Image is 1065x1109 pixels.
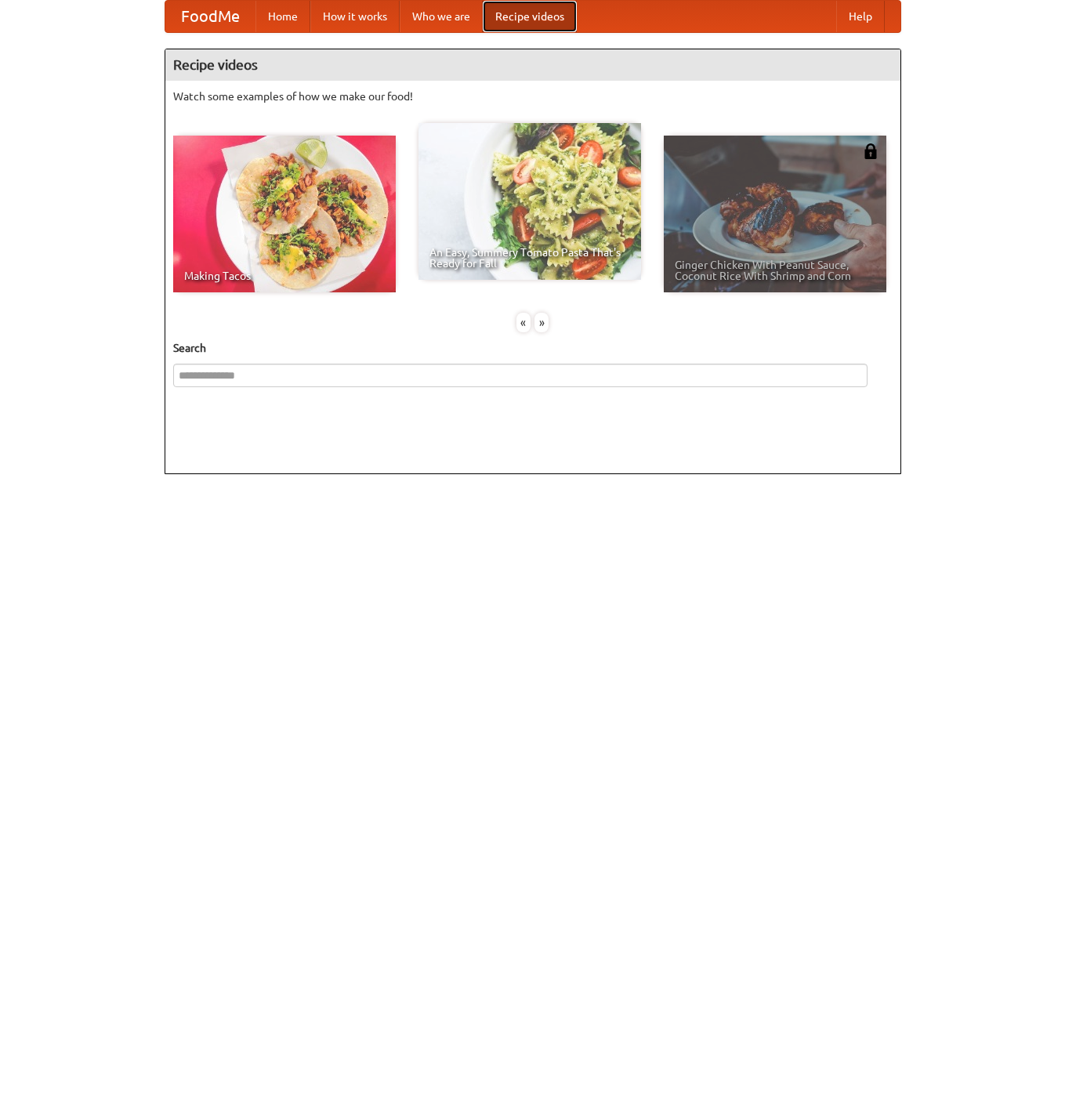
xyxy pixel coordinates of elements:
a: FoodMe [165,1,255,32]
a: Home [255,1,310,32]
a: How it works [310,1,400,32]
h5: Search [173,340,893,356]
a: Who we are [400,1,483,32]
a: An Easy, Summery Tomato Pasta That's Ready for Fall [418,123,641,280]
span: Making Tacos [184,270,385,281]
span: An Easy, Summery Tomato Pasta That's Ready for Fall [429,247,630,269]
div: « [516,313,531,332]
a: Recipe videos [483,1,577,32]
h4: Recipe videos [165,49,900,81]
div: » [534,313,549,332]
img: 483408.png [863,143,878,159]
a: Help [836,1,885,32]
p: Watch some examples of how we make our food! [173,89,893,104]
a: Making Tacos [173,136,396,292]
